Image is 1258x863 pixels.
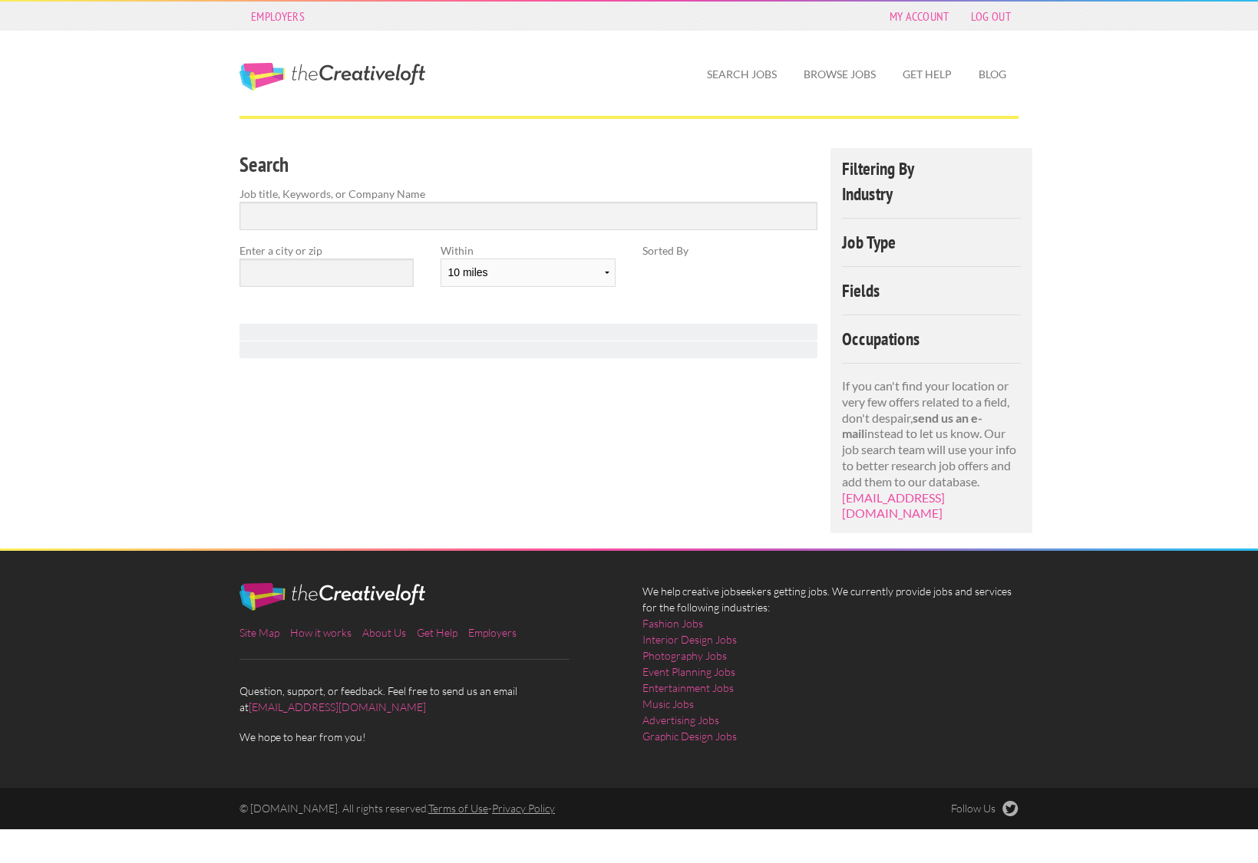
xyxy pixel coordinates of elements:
[239,626,279,639] a: Site Map
[629,583,1032,756] div: We help creative jobseekers getting jobs. We currently provide jobs and services for the followin...
[791,57,888,92] a: Browse Jobs
[290,626,352,639] a: How it works
[239,186,817,202] label: Job title, Keywords, or Company Name
[890,57,964,92] a: Get Help
[417,626,457,639] a: Get Help
[468,626,517,639] a: Employers
[239,202,817,230] input: Search
[842,490,945,521] a: [EMAIL_ADDRESS][DOMAIN_NAME]
[842,160,1021,177] h4: Filtering By
[842,282,1021,299] h4: Fields
[882,5,957,27] a: My Account
[239,242,414,259] label: Enter a city or zip
[842,330,1021,348] h4: Occupations
[642,728,737,744] a: Graphic Design Jobs
[842,185,1021,203] h4: Industry
[963,5,1019,27] a: Log Out
[951,801,1019,816] a: Follow Us
[642,664,735,680] a: Event Planning Jobs
[695,57,789,92] a: Search Jobs
[842,233,1021,251] h4: Job Type
[243,5,312,27] a: Employers
[226,583,629,745] div: Question, support, or feedback. Feel free to send us an email at
[642,615,703,631] a: Fashion Jobs
[842,378,1021,522] p: If you can't find your location or very few offers related to a field, don't despair, instead to ...
[642,242,817,259] label: Sorted By
[239,729,616,745] span: We hope to hear from you!
[966,57,1019,92] a: Blog
[239,63,425,91] a: The Creative Loft
[428,802,488,815] a: Terms of Use
[441,242,615,259] label: Within
[642,696,694,712] a: Music Jobs
[226,801,831,816] div: © [DOMAIN_NAME]. All rights reserved. -
[492,802,555,815] a: Privacy Policy
[362,626,406,639] a: About Us
[642,631,737,647] a: Interior Design Jobs
[642,647,727,664] a: Photography Jobs
[249,700,426,713] a: [EMAIL_ADDRESS][DOMAIN_NAME]
[642,680,734,696] a: Entertainment Jobs
[239,583,425,611] img: The Creative Loft
[842,410,982,441] strong: send us an e-mail
[642,712,719,728] a: Advertising Jobs
[239,150,817,180] h3: Search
